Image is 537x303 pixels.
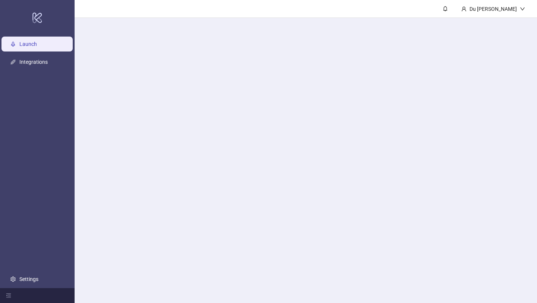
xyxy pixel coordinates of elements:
[19,41,37,47] a: Launch
[6,293,11,298] span: menu-fold
[461,6,467,12] span: user
[443,6,448,11] span: bell
[467,5,520,13] div: Du [PERSON_NAME]
[19,276,38,282] a: Settings
[520,6,525,12] span: down
[19,59,48,65] a: Integrations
